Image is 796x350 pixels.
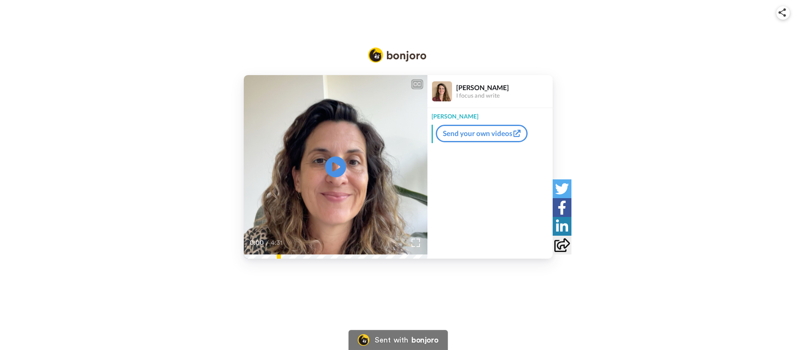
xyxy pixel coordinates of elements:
div: CC [412,80,422,88]
img: Profile Image [432,81,452,101]
a: Send your own videos [436,125,528,142]
span: 4:31 [270,238,285,248]
span: / [266,238,269,248]
img: Bonjoro Logo [368,48,427,63]
span: 0:00 [250,238,264,248]
img: Full screen [412,239,420,247]
div: [PERSON_NAME] [427,108,553,121]
div: I focus and write [456,92,552,99]
div: [PERSON_NAME] [456,83,552,91]
img: ic_share.svg [778,8,786,17]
